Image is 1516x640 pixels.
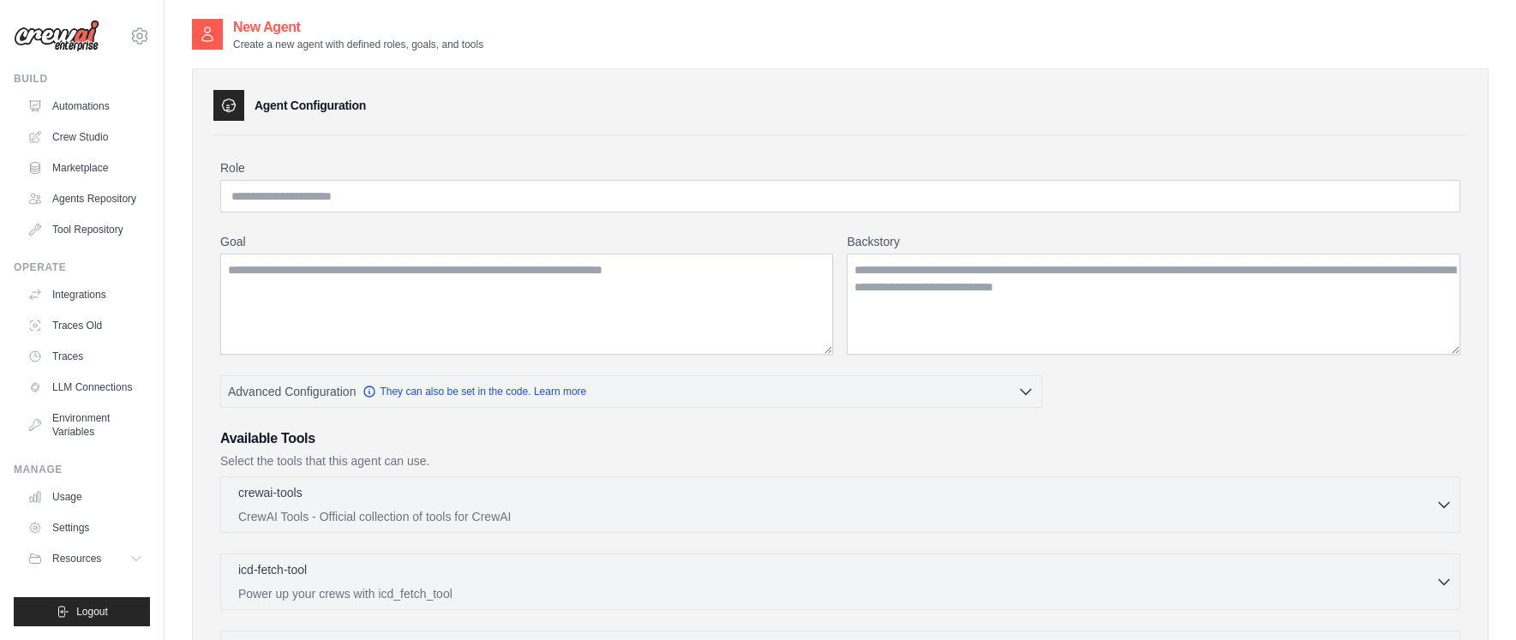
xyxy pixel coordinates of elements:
[21,312,150,339] a: Traces Old
[363,385,586,398] a: They can also be set in the code. Learn more
[21,185,150,212] a: Agents Repository
[255,97,366,114] h3: Agent Configuration
[21,404,150,446] a: Environment Variables
[21,154,150,182] a: Marketplace
[14,20,99,52] img: Logo
[14,463,150,476] div: Manage
[238,561,307,578] p: icd-fetch-tool
[221,376,1041,407] button: Advanced Configuration They can also be set in the code. Learn more
[228,561,1453,602] button: icd-fetch-tool Power up your crews with icd_fetch_tool
[220,159,1460,176] label: Role
[220,428,1460,449] h3: Available Tools
[52,552,101,565] span: Resources
[21,514,150,541] a: Settings
[14,260,150,274] div: Operate
[14,597,150,626] button: Logout
[21,374,150,401] a: LLM Connections
[238,508,1435,525] p: CrewAI Tools - Official collection of tools for CrewAI
[220,233,833,250] label: Goal
[21,343,150,370] a: Traces
[21,123,150,151] a: Crew Studio
[21,545,150,572] button: Resources
[220,452,1460,470] p: Select the tools that this agent can use.
[233,17,483,38] h2: New Agent
[228,484,1453,525] button: crewai-tools CrewAI Tools - Official collection of tools for CrewAI
[21,216,150,243] a: Tool Repository
[76,605,108,619] span: Logout
[21,93,150,120] a: Automations
[14,72,150,86] div: Build
[233,38,483,51] p: Create a new agent with defined roles, goals, and tools
[21,281,150,308] a: Integrations
[847,233,1460,250] label: Backstory
[21,483,150,511] a: Usage
[238,484,303,501] p: crewai-tools
[238,585,1435,602] p: Power up your crews with icd_fetch_tool
[228,383,356,400] span: Advanced Configuration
